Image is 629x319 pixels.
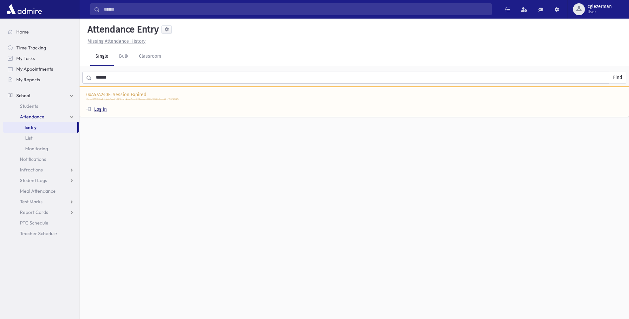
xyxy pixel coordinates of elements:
a: School [3,90,79,101]
span: School [16,93,30,98]
span: Attendance [20,114,44,120]
a: Student Logs [3,175,79,186]
img: AdmirePro [5,3,43,16]
a: My Appointments [3,64,79,74]
span: List [25,135,32,141]
span: Notifications [20,156,46,162]
a: Classroom [134,47,166,66]
span: Infractions [20,167,43,173]
span: My Reports [16,77,40,83]
div: 0xA57A240E: Session Expired [80,86,629,117]
a: Bulk [114,47,134,66]
a: List [3,133,79,143]
a: Missing Attendance History [85,38,146,44]
u: Missing Attendance History [88,38,146,44]
a: Log In [86,106,107,112]
span: Students [20,103,38,109]
a: Monitoring [3,143,79,154]
span: Monitoring [25,146,48,152]
span: Home [16,29,29,35]
span: Test Marks [20,199,42,205]
span: Time Tracking [16,45,46,51]
span: My Appointments [16,66,53,72]
h5: Attendance Entry [85,24,159,35]
span: PTC Schedule [20,220,48,226]
input: Search [100,3,491,15]
a: Single [90,47,114,66]
span: My Tasks [16,55,35,61]
a: Meal Attendance [3,186,79,196]
span: Student Logs [20,177,47,183]
span: cglezerman [588,4,612,9]
a: Report Cards [3,207,79,218]
span: Teacher Schedule [20,230,57,236]
a: Home [3,27,79,37]
span: Report Cards [20,209,48,215]
a: Infractions [3,164,79,175]
a: Attendance [3,111,79,122]
button: Find [609,72,626,83]
p: /School/ATT/AttEnrEntryIndex?Length=0&StudentName=Abbott&X-Requested-With=XMLHttpRequest&_=175811... [86,98,622,101]
a: Notifications [3,154,79,164]
span: Entry [25,124,36,130]
span: User [588,9,612,15]
a: My Tasks [3,53,79,64]
a: PTC Schedule [3,218,79,228]
a: Teacher Schedule [3,228,79,239]
a: My Reports [3,74,79,85]
a: Entry [3,122,77,133]
a: Time Tracking [3,42,79,53]
a: Test Marks [3,196,79,207]
a: Students [3,101,79,111]
span: Meal Attendance [20,188,56,194]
